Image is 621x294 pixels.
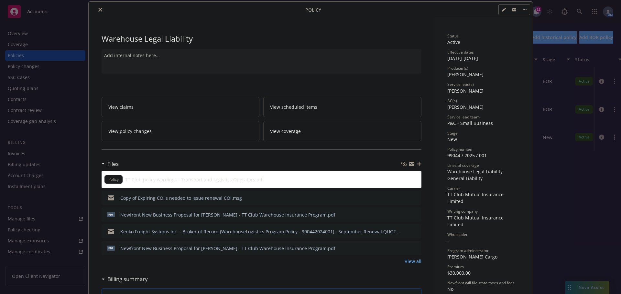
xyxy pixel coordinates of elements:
span: Effective dates [447,49,474,55]
span: Policy number [447,147,473,152]
span: [PERSON_NAME] Cargo [447,254,497,260]
h3: Files [107,160,119,168]
div: Warehouse Legal Liability [447,168,520,175]
span: Policy [107,177,120,182]
span: pdf [107,212,115,217]
span: Producer(s) [447,66,468,71]
span: 99044 / 2025 / 001 [447,152,487,158]
a: View claims [102,97,260,117]
button: download file [403,211,408,218]
span: Service lead team [447,114,480,120]
button: preview file [413,195,419,201]
div: [DATE] - [DATE] [447,49,520,62]
button: download file [402,176,408,183]
span: Lines of coverage [447,163,479,168]
button: close [96,6,104,14]
span: Active [447,39,460,45]
button: preview file [413,228,419,235]
span: - [447,238,449,244]
div: Warehouse Legal Liability [102,33,421,44]
a: View scheduled items [263,97,421,117]
span: View coverage [270,128,301,135]
div: Add internal notes here... [104,52,419,59]
span: Service lead(s) [447,82,474,87]
span: Writing company [447,208,478,214]
span: [PERSON_NAME] [447,104,484,110]
div: Copy of Expiring COI's needed to issue renewal COI.msg [120,195,242,201]
button: download file [403,228,408,235]
span: P&C - Small Business [447,120,493,126]
span: Program administrator [447,248,489,253]
span: Wholesaler [447,232,468,237]
div: Files [102,160,119,168]
button: download file [403,245,408,252]
span: View claims [108,104,134,110]
span: Stage [447,130,458,136]
span: Premium [447,264,464,269]
span: TT Club Mutual Insurance Limited [447,215,505,228]
span: [PERSON_NAME] [447,71,484,77]
span: New [447,136,457,142]
button: preview file [413,211,419,218]
span: No [447,286,453,292]
button: download file [403,195,408,201]
h3: Billing summary [107,275,148,283]
span: TT Club policy wordings - Transport and Logistics Operators.pdf [125,176,264,183]
button: preview file [413,245,419,252]
a: View policy changes [102,121,260,141]
span: Policy [305,6,321,13]
div: Kenko Freight Systems Inc. - Broker of Record (WarehouseLogistics Program Policy - 990442024001) ... [120,228,400,235]
div: Billing summary [102,275,148,283]
span: Newfront will file state taxes and fees [447,280,515,286]
button: preview file [413,176,419,183]
span: $30,000.00 [447,270,471,276]
span: View scheduled items [270,104,317,110]
a: View coverage [263,121,421,141]
div: Newfront New Business Proposal for [PERSON_NAME] - TT Club Warehouse Insurance Program.pdf [120,245,335,252]
span: AC(s) [447,98,457,104]
span: Carrier [447,186,460,191]
span: TT Club Mutual Insurance Limited [447,191,505,204]
span: [PERSON_NAME] [447,88,484,94]
div: General Liability [447,175,520,182]
a: View all [405,258,421,265]
div: Newfront New Business Proposal for [PERSON_NAME] - TT Club Warehouse Insurance Program.pdf [120,211,335,218]
span: pdf [107,246,115,250]
span: View policy changes [108,128,152,135]
span: Status [447,33,459,39]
